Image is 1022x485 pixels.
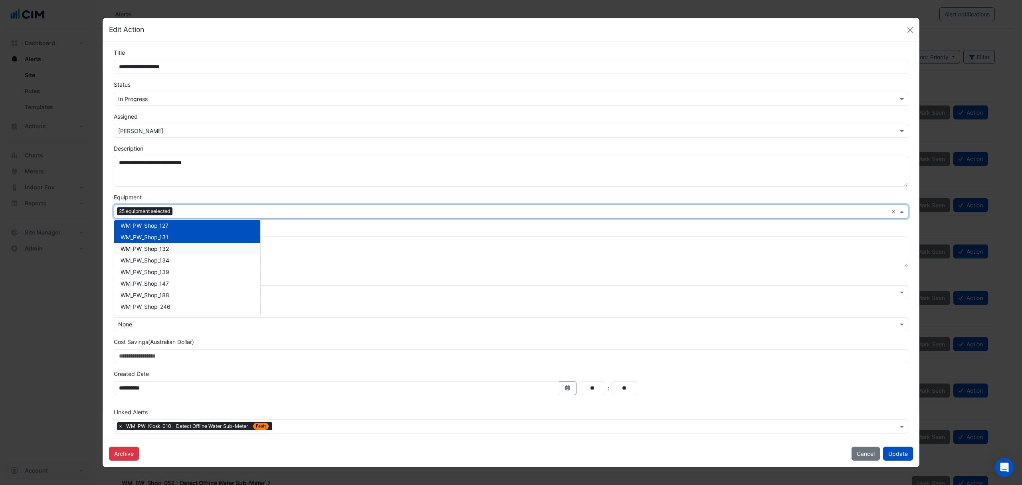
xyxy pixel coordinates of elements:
span: WM_PW_Shop_247 [121,315,170,322]
button: Archive [109,447,139,461]
input: Hours [580,381,605,395]
span: WM_PW_Shop_188 [121,292,169,298]
span: 25 equipment selected [117,207,172,215]
span: Fault [253,423,269,430]
fa-icon: Select Date [564,385,571,392]
h5: Edit Action [109,24,144,35]
label: Assigned [114,112,138,121]
label: Equipment [114,193,142,201]
span: WM_PW_Shop_134 [121,257,169,264]
label: Cost Savings (Australian Dollar) [114,338,194,346]
label: Created Date [114,370,149,378]
span: WM_PW_Shop_139 [121,268,169,275]
label: Title [114,48,125,57]
span: WM_PW_Shop_246 [121,303,170,310]
span: Clear [891,207,898,216]
label: Linked Alerts [114,408,148,416]
input: Minutes [612,381,637,395]
div: Options List [114,220,260,316]
label: Description [114,144,143,153]
button: Close [904,24,916,36]
span: WM_PW_Kiosk_010 - Detect Offline Water Sub-Meter [126,423,250,430]
span: × [117,422,124,430]
div: Open Intercom Messenger [995,458,1014,477]
span: WM_PW_Shop_131 [121,234,168,241]
div: : [605,383,612,393]
button: Update [883,447,913,461]
label: Status [114,80,131,89]
span: WM_PW_Shop_132 [121,245,169,252]
span: WM_PW_Shop_147 [121,280,169,287]
button: Cancel [852,447,880,461]
span: WM_PW_Shop_127 [121,222,168,229]
span: WM_PW_Kiosk_010 - Detect Offline Water Sub-Meter [124,422,272,430]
